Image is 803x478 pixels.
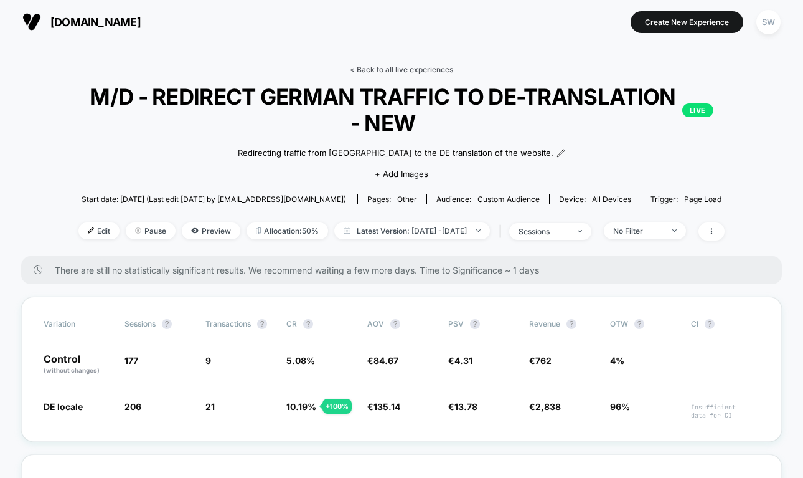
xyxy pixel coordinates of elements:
span: 206 [124,401,141,412]
span: 177 [124,355,138,366]
img: rebalance [256,227,261,234]
span: Variation [44,319,112,329]
button: SW [753,9,784,35]
span: 5.08 % [286,355,315,366]
span: 9 [205,355,211,366]
button: Create New Experience [631,11,743,33]
span: Sessions [124,319,156,328]
span: There are still no statistically significant results. We recommend waiting a few more days . Time... [55,265,757,275]
span: 135.14 [373,401,400,412]
span: Revenue [529,319,560,328]
span: 762 [535,355,552,366]
span: 10.19 % [286,401,316,412]
span: PSV [448,319,464,328]
div: No Filter [613,226,663,236]
button: ? [470,319,480,329]
button: ? [303,319,313,329]
span: Preview [182,222,240,239]
span: Device: [549,194,641,204]
div: SW [756,10,781,34]
span: € [448,355,472,366]
span: DE locale [44,401,83,412]
span: Page Load [684,194,721,204]
span: € [529,355,552,366]
button: ? [257,319,267,329]
span: Pause [126,222,176,239]
span: CI [691,319,759,329]
span: 84.67 [373,355,398,366]
span: € [529,401,561,412]
button: ? [390,319,400,329]
span: --- [691,357,759,375]
p: LIVE [682,103,713,117]
span: M/D - REDIRECT GERMAN TRAFFIC TO DE-TRANSLATION - NEW [90,84,713,136]
div: + 100 % [322,399,352,414]
img: end [476,229,481,232]
button: ? [566,319,576,329]
span: OTW [610,319,679,329]
span: Edit [78,222,120,239]
img: edit [88,227,94,234]
p: Control [44,354,112,375]
span: all devices [592,194,631,204]
span: 13.78 [454,401,477,412]
a: < Back to all live experiences [350,65,453,74]
span: [DOMAIN_NAME] [50,16,141,29]
span: + Add Images [375,169,428,179]
span: 21 [205,401,215,412]
button: ? [705,319,715,329]
img: end [672,229,677,232]
span: Redirecting traffic from [GEOGRAPHIC_DATA] to the DE translation of the website. [238,147,553,160]
img: end [578,230,582,232]
span: € [367,355,398,366]
span: Latest Version: [DATE] - [DATE] [334,222,490,239]
div: Trigger: [650,194,721,204]
span: 4% [610,355,624,366]
span: 96% [610,401,630,412]
span: 4.31 [454,355,472,366]
span: € [367,401,400,412]
img: calendar [344,227,350,234]
span: | [496,222,509,241]
div: sessions [519,227,568,236]
span: Start date: [DATE] (Last edit [DATE] by [EMAIL_ADDRESS][DOMAIN_NAME]) [82,194,346,204]
span: AOV [367,319,384,328]
span: 2,838 [535,401,561,412]
span: (without changes) [44,366,100,374]
button: [DOMAIN_NAME] [19,12,144,32]
button: ? [634,319,644,329]
button: ? [162,319,172,329]
div: Audience: [436,194,540,204]
span: Custom Audience [477,194,540,204]
span: € [448,401,477,412]
span: CR [286,319,297,328]
span: other [397,194,417,204]
span: Allocation: 50% [247,222,328,239]
span: Transactions [205,319,251,328]
span: Insufficient data for CI [691,403,759,419]
img: end [135,227,141,234]
img: Visually logo [22,12,41,31]
div: Pages: [367,194,417,204]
